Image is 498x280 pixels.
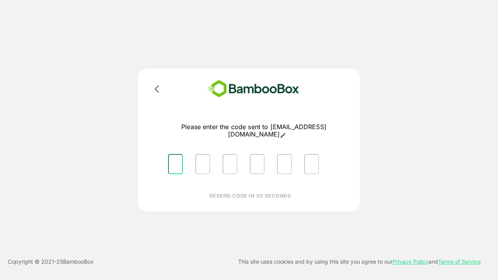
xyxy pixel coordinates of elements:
p: Please enter the code sent to [EMAIL_ADDRESS][DOMAIN_NAME] [162,123,346,138]
a: Privacy Policy [393,258,428,265]
input: Please enter OTP character 3 [223,154,237,174]
input: Please enter OTP character 6 [304,154,319,174]
p: Copyright © 2021- 25 BambooBox [8,257,94,266]
input: Please enter OTP character 5 [277,154,292,174]
input: Please enter OTP character 2 [195,154,210,174]
a: Terms of Service [438,258,481,265]
p: This site uses cookies and by using this site you agree to our and [238,257,481,266]
img: bamboobox [196,78,310,100]
input: Please enter OTP character 1 [168,154,183,174]
input: Please enter OTP character 4 [250,154,265,174]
